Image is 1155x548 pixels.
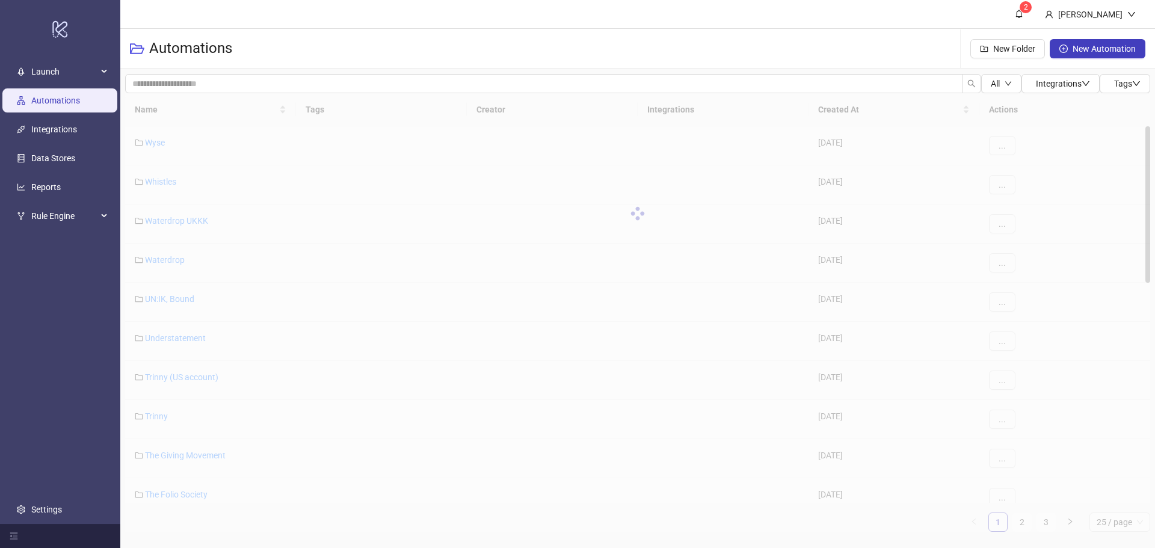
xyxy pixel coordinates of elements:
a: Settings [31,505,62,514]
span: Tags [1114,79,1141,88]
span: user [1045,10,1053,19]
span: All [991,79,1000,88]
span: down [1127,10,1136,19]
span: down [1005,80,1012,87]
span: down [1132,79,1141,88]
span: down [1082,79,1090,88]
sup: 2 [1020,1,1032,13]
span: New Folder [993,44,1035,54]
span: search [967,79,976,88]
span: New Automation [1073,44,1136,54]
a: Reports [31,182,61,192]
span: Integrations [1036,79,1090,88]
span: rocket [17,67,25,76]
span: menu-fold [10,532,18,540]
span: 2 [1024,3,1028,11]
button: Alldown [981,74,1021,93]
button: New Automation [1050,39,1145,58]
span: Launch [31,60,97,84]
span: folder-add [980,45,988,53]
a: Data Stores [31,153,75,163]
h3: Automations [149,39,232,58]
button: New Folder [970,39,1045,58]
span: fork [17,212,25,220]
span: folder-open [130,42,144,56]
button: Tagsdown [1100,74,1150,93]
span: plus-circle [1059,45,1068,53]
a: Integrations [31,125,77,134]
span: bell [1015,10,1023,18]
div: [PERSON_NAME] [1053,8,1127,21]
a: Automations [31,96,80,105]
button: Integrationsdown [1021,74,1100,93]
span: Rule Engine [31,204,97,228]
